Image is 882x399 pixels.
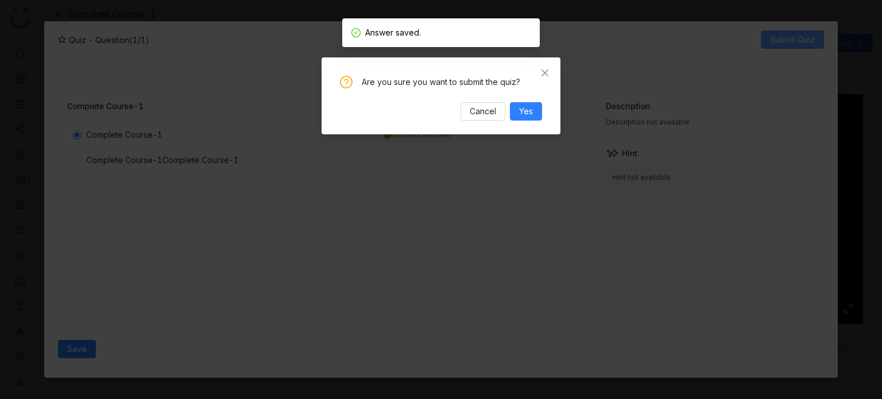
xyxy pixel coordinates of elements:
[519,105,533,118] span: Yes
[362,76,542,88] div: Are you sure you want to submit the quiz?
[470,105,496,118] span: Cancel
[365,28,421,37] span: Answer saved.
[461,102,505,121] button: Cancel
[529,57,560,88] button: Close
[510,102,542,121] button: Yes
